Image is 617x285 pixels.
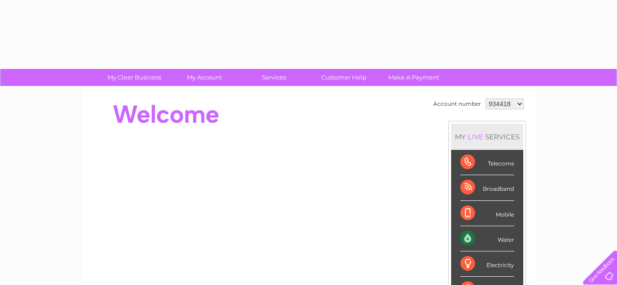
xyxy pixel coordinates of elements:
[460,226,514,251] div: Water
[376,69,452,86] a: Make A Payment
[96,69,172,86] a: My Clear Business
[306,69,382,86] a: Customer Help
[166,69,242,86] a: My Account
[460,201,514,226] div: Mobile
[460,150,514,175] div: Telecoms
[460,175,514,200] div: Broadband
[431,96,483,112] td: Account number
[460,251,514,277] div: Electricity
[236,69,312,86] a: Services
[466,132,485,141] div: LIVE
[451,124,523,150] div: MY SERVICES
